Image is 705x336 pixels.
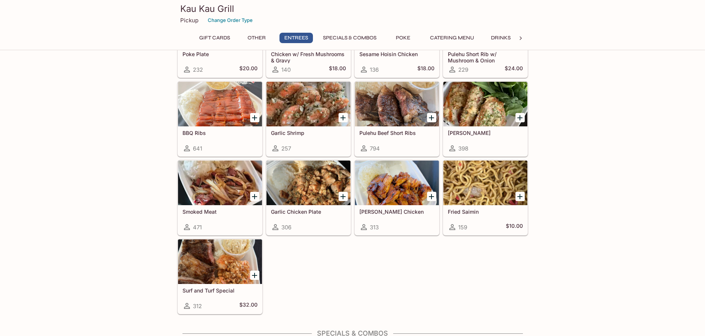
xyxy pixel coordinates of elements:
div: Teri Chicken [355,161,439,205]
div: Pulehu Beef Short Ribs [355,82,439,126]
span: 229 [458,66,468,73]
div: Smoked Meat [178,161,262,205]
button: Add Surf and Turf Special [250,271,259,280]
button: Add BBQ Ribs [250,113,259,122]
span: 257 [281,145,291,152]
button: Add Fried Saimin [515,192,525,201]
a: Garlic Shrimp257 [266,81,351,156]
div: Garlic Chicken Plate [266,161,350,205]
h5: Fried Saimin [448,209,523,215]
button: Add Smoked Meat [250,192,259,201]
span: 794 [370,145,380,152]
div: Fried Saimin [443,161,527,205]
h5: $20.00 [239,65,258,74]
h5: Smoked Meat [182,209,258,215]
a: Smoked Meat471 [178,160,262,235]
h5: Chicken w/ Fresh Mushrooms & Gravy [271,51,346,63]
span: 159 [458,224,467,231]
h5: Pulehu Short Rib w/ Mushroom & Onion [448,51,523,63]
button: Add Pulehu Beef Short Ribs [427,113,436,122]
a: Fried Saimin159$10.00 [443,160,528,235]
span: 232 [193,66,203,73]
h5: [PERSON_NAME] [448,130,523,136]
a: [PERSON_NAME] Chicken313 [355,160,439,235]
h5: $18.00 [417,65,434,74]
span: 306 [281,224,291,231]
button: Drinks [484,33,518,43]
span: 471 [193,224,202,231]
h5: BBQ Ribs [182,130,258,136]
a: [PERSON_NAME]398 [443,81,528,156]
span: 312 [193,303,202,310]
a: Pulehu Beef Short Ribs794 [355,81,439,156]
button: Add Garlic Ahi [515,113,525,122]
h5: Sesame Hoisin Chicken [359,51,434,57]
span: 641 [193,145,202,152]
div: Garlic Shrimp [266,82,350,126]
button: Add Garlic Shrimp [339,113,348,122]
h5: $10.00 [506,223,523,232]
p: Pickup [180,17,198,24]
span: 136 [370,66,379,73]
a: Garlic Chicken Plate306 [266,160,351,235]
div: Garlic Ahi [443,82,527,126]
a: Surf and Turf Special312$32.00 [178,239,262,314]
button: Poke [387,33,420,43]
h5: Surf and Turf Special [182,287,258,294]
h5: Garlic Chicken Plate [271,209,346,215]
h5: $24.00 [505,65,523,74]
h5: $32.00 [239,301,258,310]
div: BBQ Ribs [178,82,262,126]
button: Gift Cards [195,33,234,43]
h5: Poke Plate [182,51,258,57]
a: BBQ Ribs641 [178,81,262,156]
button: Entrees [279,33,313,43]
h5: $18.00 [329,65,346,74]
span: 398 [458,145,468,152]
h3: Kau Kau Grill [180,3,525,14]
h5: Pulehu Beef Short Ribs [359,130,434,136]
h5: Garlic Shrimp [271,130,346,136]
button: Add Teri Chicken [427,192,436,201]
div: Surf and Turf Special [178,239,262,284]
h5: [PERSON_NAME] Chicken [359,209,434,215]
span: 313 [370,224,379,231]
button: Change Order Type [204,14,256,26]
button: Specials & Combos [319,33,381,43]
span: 140 [281,66,291,73]
button: Other [240,33,274,43]
button: Add Garlic Chicken Plate [339,192,348,201]
button: Catering Menu [426,33,478,43]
